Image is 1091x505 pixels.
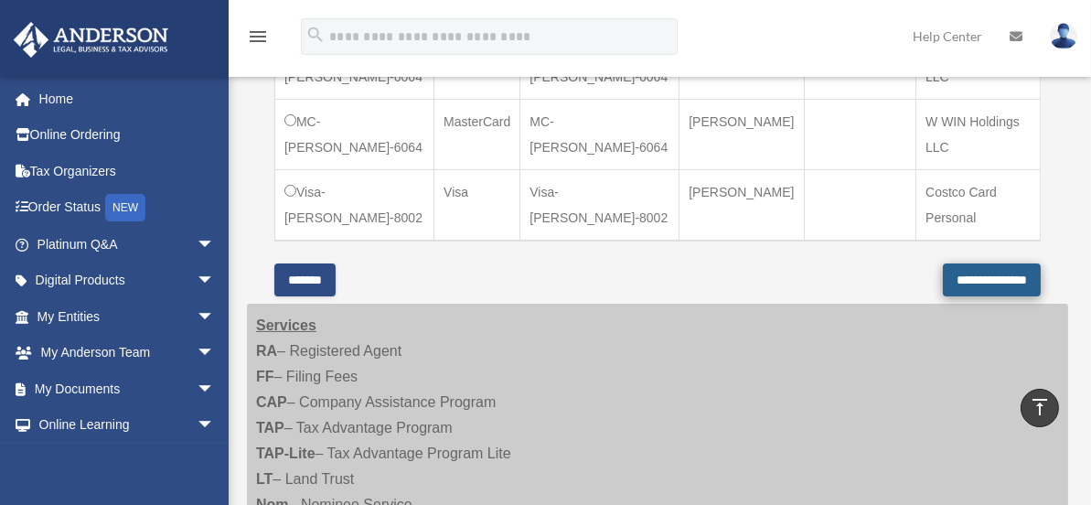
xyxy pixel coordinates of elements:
[256,317,316,333] strong: Services
[916,99,1041,169] td: W WIN Holdings LLC
[13,189,242,227] a: Order StatusNEW
[13,371,242,407] a: My Documentsarrow_drop_down
[256,420,284,435] strong: TAP
[197,407,233,445] span: arrow_drop_down
[197,335,233,372] span: arrow_drop_down
[13,407,242,444] a: Online Learningarrow_drop_down
[13,226,242,263] a: Platinum Q&Aarrow_drop_down
[197,443,233,480] span: arrow_drop_down
[1021,389,1059,427] a: vertical_align_top
[256,446,316,461] strong: TAP-Lite
[197,371,233,408] span: arrow_drop_down
[256,394,287,410] strong: CAP
[679,99,805,169] td: [PERSON_NAME]
[275,99,434,169] td: MC-[PERSON_NAME]-6064
[13,263,242,299] a: Digital Productsarrow_drop_down
[256,471,273,487] strong: LT
[197,263,233,300] span: arrow_drop_down
[197,226,233,263] span: arrow_drop_down
[247,32,269,48] a: menu
[256,369,274,384] strong: FF
[13,117,242,154] a: Online Ordering
[13,443,233,479] a: Billingarrow_drop_down
[8,22,174,58] img: Anderson Advisors Platinum Portal
[305,25,326,45] i: search
[247,26,269,48] i: menu
[434,99,520,169] td: MasterCard
[1050,23,1077,49] img: User Pic
[520,169,679,241] td: Visa-[PERSON_NAME]-8002
[13,335,242,371] a: My Anderson Teamarrow_drop_down
[256,343,277,359] strong: RA
[197,298,233,336] span: arrow_drop_down
[275,169,434,241] td: Visa-[PERSON_NAME]-8002
[105,194,145,221] div: NEW
[13,153,242,189] a: Tax Organizers
[1029,396,1051,418] i: vertical_align_top
[13,298,242,335] a: My Entitiesarrow_drop_down
[434,169,520,241] td: Visa
[679,169,805,241] td: [PERSON_NAME]
[13,81,242,117] a: Home
[520,99,679,169] td: MC-[PERSON_NAME]-6064
[916,169,1041,241] td: Costco Card Personal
